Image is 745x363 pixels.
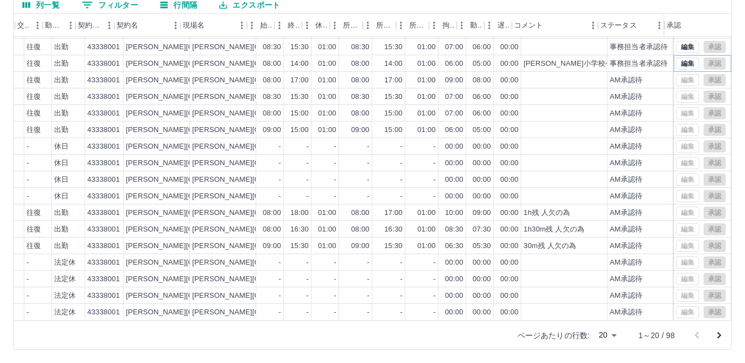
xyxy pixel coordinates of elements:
[87,92,120,102] div: 43338001
[367,257,369,268] div: -
[87,175,120,185] div: 43338001
[500,42,519,52] div: 00:00
[45,14,62,37] div: 勤務区分
[367,158,369,169] div: -
[54,141,68,152] div: 休日
[384,241,403,251] div: 15:30
[384,224,403,235] div: 16:30
[87,241,120,251] div: 43338001
[445,224,463,235] div: 08:30
[418,208,436,218] div: 01:00
[27,75,41,86] div: 往復
[54,257,76,268] div: 法定休
[15,14,43,37] div: 交通費
[500,141,519,152] div: 00:00
[54,208,68,218] div: 出勤
[400,291,403,301] div: -
[126,175,262,185] div: [PERSON_NAME][GEOGRAPHIC_DATA]
[307,257,309,268] div: -
[500,291,519,301] div: 00:00
[290,208,309,218] div: 18:00
[610,108,642,119] div: AM承認待
[610,274,642,285] div: AM承認待
[27,125,41,135] div: 往復
[445,42,463,52] div: 07:00
[43,14,76,37] div: 勤務区分
[318,42,336,52] div: 01:00
[27,158,29,169] div: -
[54,92,68,102] div: 出勤
[54,42,68,52] div: 出勤
[334,158,336,169] div: -
[87,125,120,135] div: 43338001
[473,59,491,69] div: 05:00
[445,92,463,102] div: 07:00
[418,42,436,52] div: 01:00
[434,175,436,185] div: -
[279,191,281,202] div: -
[87,42,120,52] div: 43338001
[384,59,403,69] div: 14:00
[54,224,68,235] div: 出勤
[610,191,642,202] div: AM承認待
[274,14,302,37] div: 終業
[126,291,262,301] div: [PERSON_NAME][GEOGRAPHIC_DATA]
[54,125,68,135] div: 出勤
[54,241,68,251] div: 出勤
[192,75,472,86] div: [PERSON_NAME][GEOGRAPHIC_DATA]立[PERSON_NAME][GEOGRAPHIC_DATA]
[27,307,29,318] div: -
[473,241,491,251] div: 05:30
[524,241,576,251] div: 30m残 人欠の為
[307,158,309,169] div: -
[126,92,262,102] div: [PERSON_NAME][GEOGRAPHIC_DATA]
[351,224,369,235] div: 08:00
[126,75,262,86] div: [PERSON_NAME][GEOGRAPHIC_DATA]
[500,125,519,135] div: 00:00
[434,141,436,152] div: -
[27,175,29,185] div: -
[585,17,601,34] button: メニュー
[445,291,463,301] div: 00:00
[192,141,472,152] div: [PERSON_NAME][GEOGRAPHIC_DATA]立[PERSON_NAME][GEOGRAPHIC_DATA]
[87,208,120,218] div: 43338001
[334,191,336,202] div: -
[307,274,309,285] div: -
[610,141,642,152] div: AM承認待
[181,14,247,37] div: 現場名
[263,92,281,102] div: 08:30
[318,108,336,119] div: 01:00
[473,257,491,268] div: 00:00
[594,327,621,343] div: 20
[290,125,309,135] div: 15:00
[192,42,472,52] div: [PERSON_NAME][GEOGRAPHIC_DATA]立[PERSON_NAME][GEOGRAPHIC_DATA]
[445,141,463,152] div: 00:00
[598,14,664,37] div: ステータス
[445,59,463,69] div: 06:00
[54,75,68,86] div: 出勤
[445,208,463,218] div: 10:00
[473,175,491,185] div: 00:00
[610,224,642,235] div: AM承認待
[500,108,519,119] div: 00:00
[500,191,519,202] div: 00:00
[290,224,309,235] div: 16:30
[54,307,76,318] div: 法定休
[126,274,262,285] div: [PERSON_NAME][GEOGRAPHIC_DATA]
[363,14,396,37] div: 所定終業
[54,175,68,185] div: 休日
[192,92,472,102] div: [PERSON_NAME][GEOGRAPHIC_DATA]立[PERSON_NAME][GEOGRAPHIC_DATA]
[87,108,120,119] div: 43338001
[126,59,262,69] div: [PERSON_NAME][GEOGRAPHIC_DATA]
[500,224,519,235] div: 00:00
[27,208,41,218] div: 往復
[279,274,281,285] div: -
[78,14,101,37] div: 契約コード
[351,241,369,251] div: 09:00
[473,108,491,119] div: 06:00
[610,92,642,102] div: AM承認待
[192,208,472,218] div: [PERSON_NAME][GEOGRAPHIC_DATA]立[PERSON_NAME][GEOGRAPHIC_DATA]
[524,59,685,69] div: [PERSON_NAME]小学校ヘルプ交なし支払票あり
[288,14,300,37] div: 終業
[192,125,472,135] div: [PERSON_NAME][GEOGRAPHIC_DATA]立[PERSON_NAME][GEOGRAPHIC_DATA]
[318,125,336,135] div: 01:00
